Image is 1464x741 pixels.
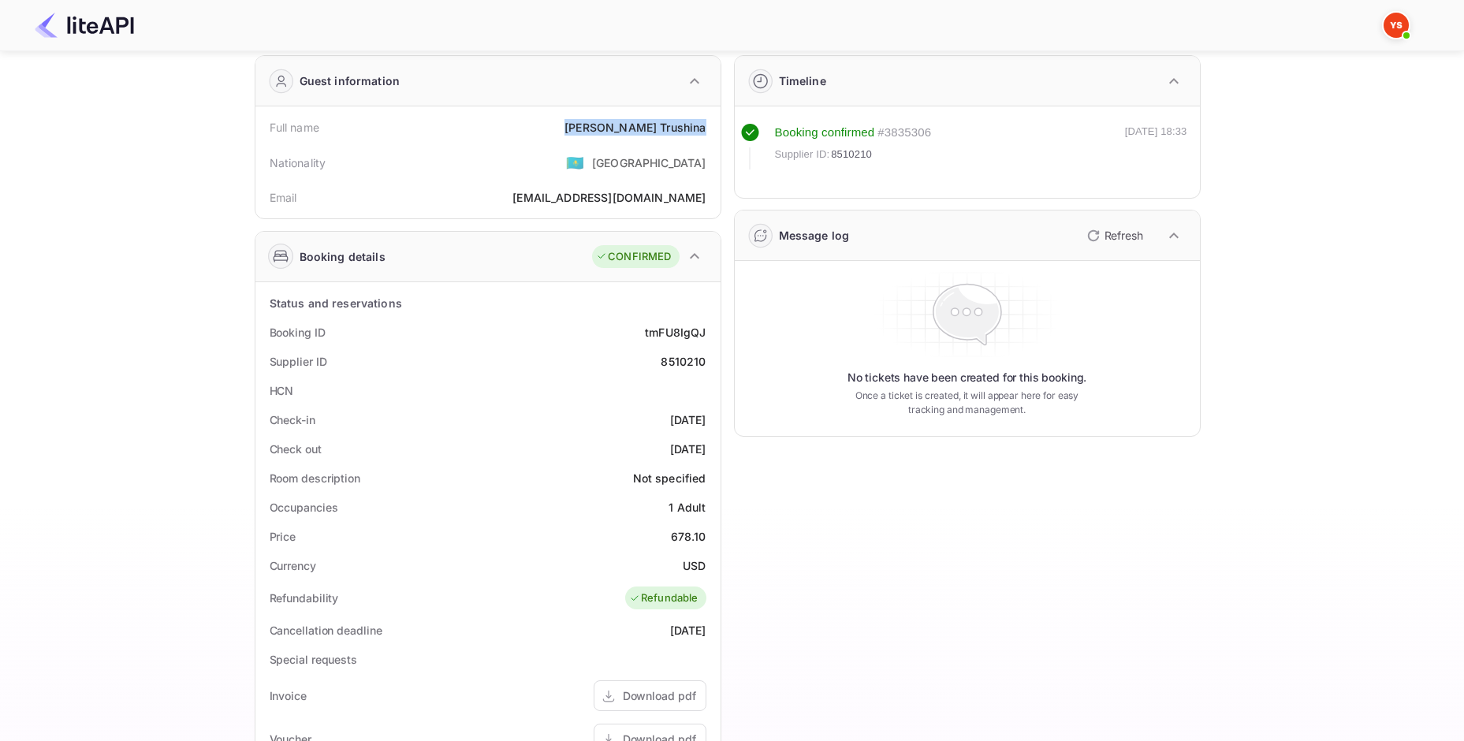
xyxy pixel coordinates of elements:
div: Message log [779,227,850,244]
div: Currency [270,557,316,574]
div: [GEOGRAPHIC_DATA] [592,155,706,171]
p: Once a ticket is created, it will appear here for easy tracking and management. [843,389,1092,417]
div: [DATE] [670,622,706,639]
div: [DATE] [670,411,706,428]
div: Download pdf [623,687,696,704]
img: LiteAPI Logo [35,13,134,38]
div: Email [270,189,297,206]
div: Occupancies [270,499,338,516]
p: Refresh [1105,227,1143,244]
div: HCN [270,382,294,399]
p: No tickets have been created for this booking. [847,370,1087,385]
div: Supplier ID [270,353,327,370]
div: 8510210 [661,353,706,370]
div: Refundable [629,590,698,606]
div: [DATE] [670,441,706,457]
div: Status and reservations [270,295,402,311]
img: Yandex Support [1384,13,1409,38]
div: Check-in [270,411,315,428]
div: [PERSON_NAME] Trushina [564,119,706,136]
div: Check out [270,441,322,457]
div: Timeline [779,73,826,89]
div: 1 Adult [669,499,706,516]
div: Guest information [300,73,400,89]
div: Booking confirmed [775,124,875,142]
div: Booking ID [270,324,326,341]
div: Special requests [270,651,357,668]
div: Cancellation deadline [270,622,382,639]
div: Refundability [270,590,339,606]
div: 678.10 [671,528,706,545]
div: CONFIRMED [596,249,671,265]
div: [EMAIL_ADDRESS][DOMAIN_NAME] [512,189,706,206]
span: 8510210 [831,147,872,162]
div: [DATE] 18:33 [1125,124,1187,169]
span: United States [566,148,584,177]
div: Invoice [270,687,307,704]
div: # 3835306 [877,124,931,142]
div: tmFU8IgQJ [645,324,706,341]
div: Booking details [300,248,386,265]
div: USD [683,557,706,574]
div: Price [270,528,296,545]
div: Not specified [633,470,706,486]
button: Refresh [1078,223,1149,248]
div: Nationality [270,155,326,171]
span: Supplier ID: [775,147,830,162]
div: Room description [270,470,360,486]
div: Full name [270,119,319,136]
